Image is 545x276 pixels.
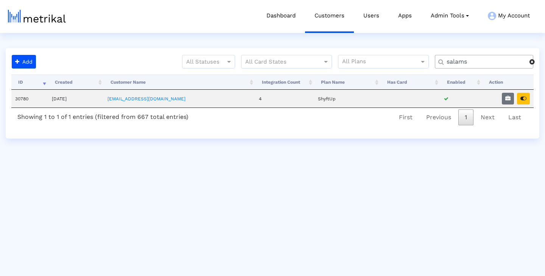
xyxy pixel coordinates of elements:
[392,109,419,125] a: First
[11,108,195,123] div: Showing 1 to 1 of 1 entries (filtered from 667 total entries)
[12,55,36,69] button: Add
[314,90,380,108] td: ShyftUp
[11,90,48,108] td: 30780
[342,57,420,67] input: All Plans
[245,57,314,67] input: All Card States
[488,12,496,20] img: my-account-menu-icon.png
[458,109,473,125] a: 1
[440,75,482,90] th: Enabled: activate to sort column ascending
[48,75,104,90] th: Created: activate to sort column ascending
[255,75,314,90] th: Integration Count: activate to sort column ascending
[48,90,104,108] td: [DATE]
[420,109,458,125] a: Previous
[474,109,501,125] a: Next
[502,109,528,125] a: Last
[482,75,534,90] th: Action
[441,58,529,66] input: Customer Name
[104,75,255,90] th: Customer Name: activate to sort column ascending
[314,75,380,90] th: Plan Name: activate to sort column ascending
[11,75,48,90] th: ID: activate to sort column ascending
[107,96,185,101] a: [EMAIL_ADDRESS][DOMAIN_NAME]
[380,75,440,90] th: Has Card: activate to sort column ascending
[8,10,66,23] img: metrical-logo-light.png
[255,90,314,108] td: 4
